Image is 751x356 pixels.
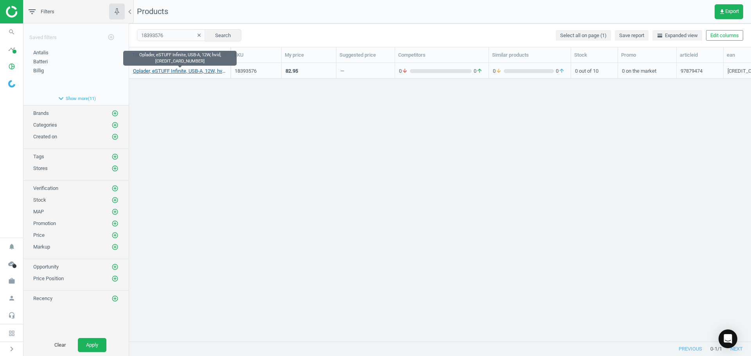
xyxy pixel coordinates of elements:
[33,264,59,270] span: Opportunity
[111,165,119,172] i: add_circle_outline
[619,32,644,39] span: Save report
[111,208,119,215] i: add_circle_outline
[33,220,56,226] span: Promotion
[33,232,45,238] span: Price
[41,8,54,15] span: Filters
[111,263,119,271] button: add_circle_outline
[196,32,202,38] i: clear
[719,9,739,15] span: Export
[111,110,119,117] i: add_circle_outline
[23,23,129,45] div: Saved filters
[46,338,74,352] button: Clear
[652,30,702,41] button: horizontal_splitExpanded view
[33,165,48,171] span: Stores
[111,295,119,302] i: add_circle_outline
[492,52,568,59] div: Similar products
[621,52,673,59] div: Promo
[402,68,408,75] i: arrow_downward
[78,338,106,352] button: Apply
[33,50,49,55] span: Antalis
[4,239,19,254] i: notifications
[476,68,483,75] i: arrow_upward
[33,275,64,281] span: Price Position
[111,275,119,282] i: add_circle_outline
[33,59,48,64] span: Batteri
[137,7,168,16] span: Products
[719,9,725,15] i: get_app
[111,133,119,141] button: add_circle_outline
[33,154,44,159] span: Tags
[4,256,19,271] i: cloud_done
[111,263,119,270] i: add_circle_outline
[33,295,52,301] span: Recency
[111,295,119,302] button: add_circle_outline
[340,68,344,77] div: —
[111,153,119,161] button: add_circle_outline
[33,68,44,73] span: Billig
[670,342,710,356] button: previous
[575,64,614,77] div: 0 out of 10
[493,68,504,75] span: 0
[111,133,119,140] i: add_circle_outline
[722,342,751,356] button: next
[111,153,119,160] i: add_circle_outline
[657,32,663,39] i: horizontal_split
[111,197,119,204] i: add_circle_outline
[33,209,44,215] span: MAP
[111,243,119,250] i: add_circle_outline
[4,42,19,57] i: timeline
[2,344,22,354] button: chevron_right
[340,52,392,59] div: Suggested price
[496,68,502,75] i: arrow_downward
[681,68,702,77] div: 97879474
[33,197,46,203] span: Stock
[111,275,119,283] button: add_circle_outline
[133,68,226,75] a: Oplader, eSTUFF Infinite, USB-A, 12W, hvid, [CREDIT_CARD_NUMBER]
[615,30,649,41] button: Save report
[111,220,119,227] button: add_circle_outline
[123,51,237,66] div: Oplader, eSTUFF Infinite, USB-A, 12W, hvid, [CREDIT_CARD_NUMBER]
[4,25,19,39] i: search
[33,122,57,128] span: Categories
[137,29,205,41] input: SKU/Title search
[193,30,205,41] button: clear
[7,344,16,354] i: chevron_right
[111,165,119,172] button: add_circle_outline
[398,52,485,59] div: Competitors
[234,52,278,59] div: SKU
[111,208,119,216] button: add_circle_outline
[4,308,19,323] i: headset_mic
[125,7,135,16] i: chevron_left
[4,274,19,288] i: work
[129,63,751,335] div: grid
[111,196,119,204] button: add_circle_outline
[56,94,66,103] i: expand_more
[556,30,611,41] button: Select all on page (1)
[285,52,333,59] div: My price
[8,80,15,88] img: wGWNvw8QSZomAAAAABJRU5ErkJggg==
[205,29,241,41] button: Search
[472,68,485,75] span: 0
[33,244,50,250] span: Markup
[657,32,698,39] span: Expanded view
[710,345,717,352] span: 0 - 1
[111,243,119,251] button: add_circle_outline
[715,4,743,19] button: get_appExport
[6,6,61,18] img: ajHJNr6hYgQAAAAASUVORK5CYII=
[111,220,119,227] i: add_circle_outline
[111,122,119,129] i: add_circle_outline
[4,291,19,306] i: person
[574,52,614,59] div: Stock
[33,134,57,140] span: Created on
[717,345,722,352] span: / 1
[680,52,720,59] div: articleid
[286,68,298,75] div: 82.95
[111,184,119,192] button: add_circle_outline
[399,68,410,75] span: 0
[103,29,119,45] button: add_circle_outline
[33,185,58,191] span: Verification
[622,64,672,77] div: 0 on the market
[33,110,49,116] span: Brands
[559,68,565,75] i: arrow_upward
[560,32,607,39] span: Select all on page (1)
